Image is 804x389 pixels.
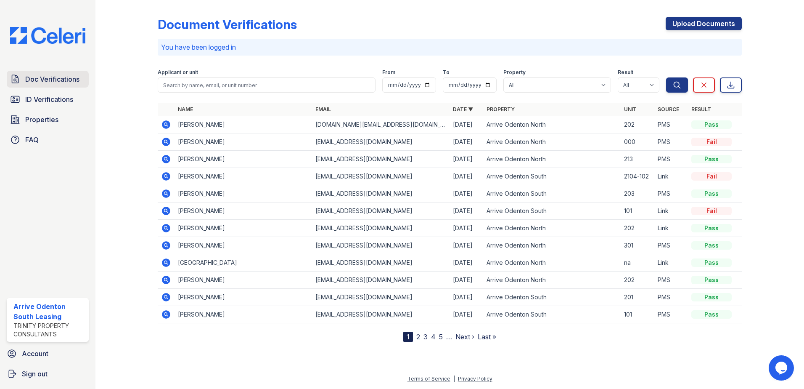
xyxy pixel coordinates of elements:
td: Link [654,202,688,220]
td: [DATE] [450,272,483,289]
div: Pass [691,224,732,232]
span: Account [22,349,48,359]
td: [EMAIL_ADDRESS][DOMAIN_NAME] [312,168,450,185]
td: [EMAIL_ADDRESS][DOMAIN_NAME] [312,220,450,237]
td: Arrive Odenton North [483,133,621,151]
span: … [446,332,452,342]
span: Doc Verifications [25,74,79,84]
td: [DATE] [450,202,483,220]
input: Search by name, email, or unit number [158,77,376,93]
td: [PERSON_NAME] [175,133,312,151]
td: 101 [621,202,654,220]
div: Arrive Odenton South Leasing [13,301,85,322]
td: PMS [654,133,688,151]
td: Link [654,168,688,185]
td: PMS [654,116,688,133]
td: [DATE] [450,220,483,237]
td: [DATE] [450,254,483,272]
span: ID Verifications [25,94,73,104]
td: [PERSON_NAME] [175,306,312,323]
label: Property [503,69,526,76]
span: FAQ [25,135,39,145]
td: Link [654,220,688,237]
span: Properties [25,115,58,125]
td: [DATE] [450,306,483,323]
iframe: chat widget [769,355,796,381]
div: Fail [691,207,732,215]
td: 201 [621,289,654,306]
td: [EMAIL_ADDRESS][DOMAIN_NAME] [312,289,450,306]
td: Arrive Odenton South [483,185,621,202]
td: Arrive Odenton North [483,254,621,272]
td: 101 [621,306,654,323]
div: Pass [691,155,732,163]
td: [EMAIL_ADDRESS][DOMAIN_NAME] [312,133,450,151]
td: Arrive Odenton North [483,237,621,254]
td: [PERSON_NAME] [175,116,312,133]
a: Unit [624,106,637,112]
label: From [382,69,395,76]
div: Pass [691,310,732,319]
td: [DATE] [450,237,483,254]
a: Privacy Policy [458,376,492,382]
td: Arrive Odenton South [483,168,621,185]
td: [PERSON_NAME] [175,220,312,237]
a: Last » [478,333,496,341]
a: 5 [439,333,443,341]
div: | [453,376,455,382]
td: [PERSON_NAME] [175,237,312,254]
td: Arrive Odenton North [483,272,621,289]
td: [PERSON_NAME] [175,151,312,168]
a: Terms of Service [407,376,450,382]
a: Upload Documents [666,17,742,30]
label: Result [618,69,633,76]
td: [GEOGRAPHIC_DATA] [175,254,312,272]
td: [DOMAIN_NAME][EMAIL_ADDRESS][DOMAIN_NAME] [312,116,450,133]
td: PMS [654,151,688,168]
td: na [621,254,654,272]
label: Applicant or unit [158,69,198,76]
div: Document Verifications [158,17,297,32]
td: Link [654,254,688,272]
td: [EMAIL_ADDRESS][DOMAIN_NAME] [312,306,450,323]
td: 2104-102 [621,168,654,185]
a: 4 [431,333,436,341]
td: [DATE] [450,151,483,168]
div: Pass [691,258,732,267]
td: PMS [654,237,688,254]
a: Name [178,106,193,112]
td: 202 [621,116,654,133]
td: [PERSON_NAME] [175,202,312,220]
a: 3 [423,333,428,341]
a: Result [691,106,711,112]
a: Doc Verifications [7,71,89,88]
a: FAQ [7,131,89,148]
div: Fail [691,172,732,181]
td: PMS [654,306,688,323]
label: To [443,69,450,76]
a: Email [315,106,331,112]
div: Pass [691,120,732,129]
td: Arrive Odenton North [483,220,621,237]
td: [PERSON_NAME] [175,272,312,289]
td: Arrive Odenton North [483,151,621,168]
td: [DATE] [450,185,483,202]
td: 213 [621,151,654,168]
td: PMS [654,272,688,289]
td: [EMAIL_ADDRESS][DOMAIN_NAME] [312,237,450,254]
td: Arrive Odenton South [483,289,621,306]
td: [DATE] [450,133,483,151]
td: [EMAIL_ADDRESS][DOMAIN_NAME] [312,202,450,220]
td: [DATE] [450,289,483,306]
td: [PERSON_NAME] [175,289,312,306]
td: [PERSON_NAME] [175,185,312,202]
a: Account [3,345,92,362]
td: 202 [621,220,654,237]
div: Pass [691,276,732,284]
td: [EMAIL_ADDRESS][DOMAIN_NAME] [312,254,450,272]
div: Fail [691,138,732,146]
button: Sign out [3,365,92,382]
a: Property [487,106,515,112]
td: PMS [654,185,688,202]
div: Pass [691,293,732,301]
